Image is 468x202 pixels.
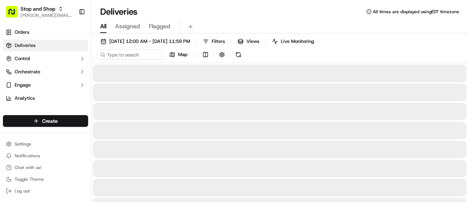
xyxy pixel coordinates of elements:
[3,139,88,149] button: Settings
[15,82,31,88] span: Engage
[3,162,88,173] button: Chat with us!
[109,38,190,45] span: [DATE] 12:00 AM - [DATE] 11:59 PM
[3,186,88,196] button: Log out
[3,92,88,104] a: Analytics
[149,22,170,31] span: Flagged
[3,66,88,78] button: Orchestrate
[97,36,193,47] button: [DATE] 12:00 AM - [DATE] 11:59 PM
[200,36,228,47] button: Filters
[3,40,88,51] a: Deliveries
[15,95,35,102] span: Analytics
[15,188,30,194] span: Log out
[212,38,225,45] span: Filters
[15,69,40,75] span: Orchestrate
[100,6,137,18] h1: Deliveries
[3,174,88,184] button: Toggle Theme
[234,36,263,47] button: Views
[97,49,163,60] input: Type to search
[15,141,31,147] span: Settings
[281,38,314,45] span: Live Monitoring
[3,53,88,65] button: Control
[42,117,58,125] span: Create
[100,22,106,31] span: All
[3,115,88,127] button: Create
[3,79,88,91] button: Engage
[115,22,140,31] span: Assigned
[178,51,188,58] span: Map
[20,5,55,12] button: Stop and Shop
[15,165,41,170] span: Chat with us!
[269,36,317,47] button: Live Monitoring
[15,42,35,49] span: Deliveries
[15,153,40,159] span: Notifications
[15,55,30,62] span: Control
[20,12,73,18] button: [PERSON_NAME][EMAIL_ADDRESS][PERSON_NAME][DOMAIN_NAME]
[3,151,88,161] button: Notifications
[246,38,259,45] span: Views
[166,49,191,60] button: Map
[15,176,44,182] span: Toggle Theme
[3,3,76,21] button: Stop and Shop[PERSON_NAME][EMAIL_ADDRESS][PERSON_NAME][DOMAIN_NAME]
[233,49,244,60] button: Refresh
[3,26,88,38] a: Orders
[373,9,459,15] span: All times are displayed using EDT timezone
[15,29,29,36] span: Orders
